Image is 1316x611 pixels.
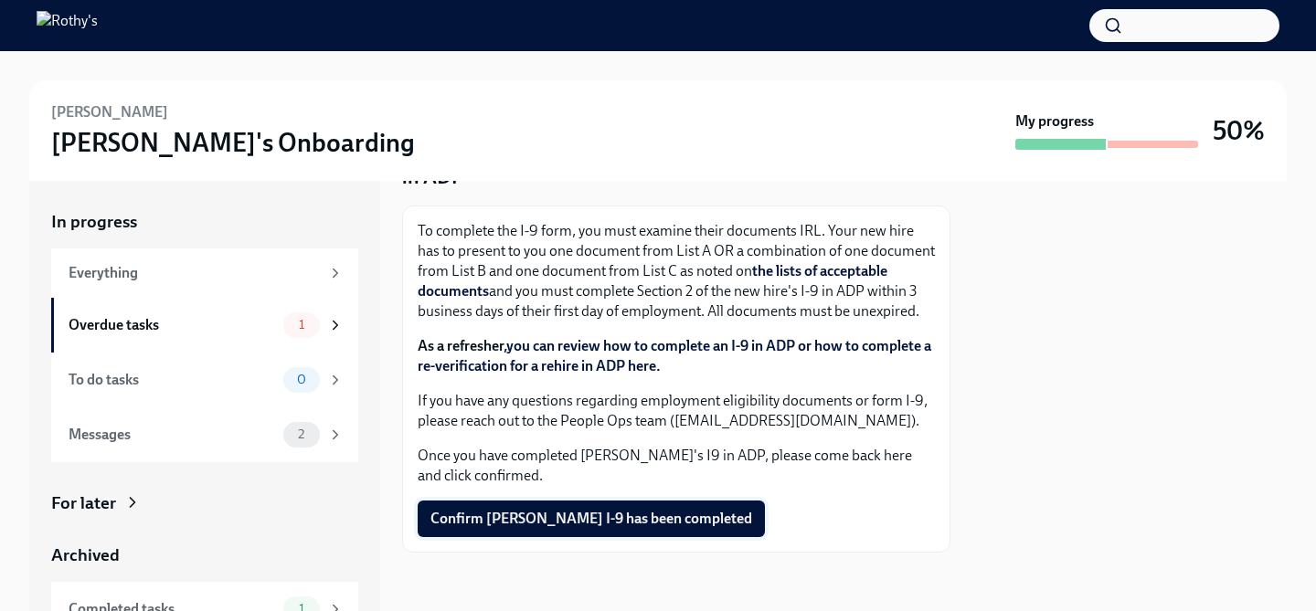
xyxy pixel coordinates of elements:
p: If you have any questions regarding employment eligibility documents or form I-9, please reach ou... [418,391,935,431]
img: Rothy's [37,11,98,40]
a: Messages2 [51,407,358,462]
a: you can review how to complete an I-9 in ADP or how to complete a re-verification for a rehire in... [418,337,931,374]
strong: My progress [1015,111,1094,132]
a: For later [51,491,358,515]
a: Archived [51,543,358,567]
span: 1 [288,318,315,332]
h3: 50% [1213,114,1265,147]
div: Overdue tasks [69,315,276,335]
a: Everything [51,248,358,298]
span: 0 [286,373,317,386]
h3: [PERSON_NAME]'s Onboarding [51,126,415,159]
a: In progress [51,210,358,234]
span: 2 [287,427,315,441]
div: Messages [69,425,276,445]
a: To do tasks0 [51,353,358,407]
span: Confirm [PERSON_NAME] I-9 has been completed [430,510,752,528]
a: Overdue tasks1 [51,298,358,353]
div: For later [51,491,116,515]
div: To do tasks [69,370,276,390]
div: Everything [69,263,320,283]
p: Once you have completed [PERSON_NAME]'s I9 in ADP, please come back here and click confirmed. [418,446,935,486]
h6: [PERSON_NAME] [51,102,168,122]
strong: As a refresher, [418,337,931,374]
p: To complete the I-9 form, you must examine their documents IRL. Your new hire has to present to y... [418,221,935,321]
button: Confirm [PERSON_NAME] I-9 has been completed [418,500,765,537]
